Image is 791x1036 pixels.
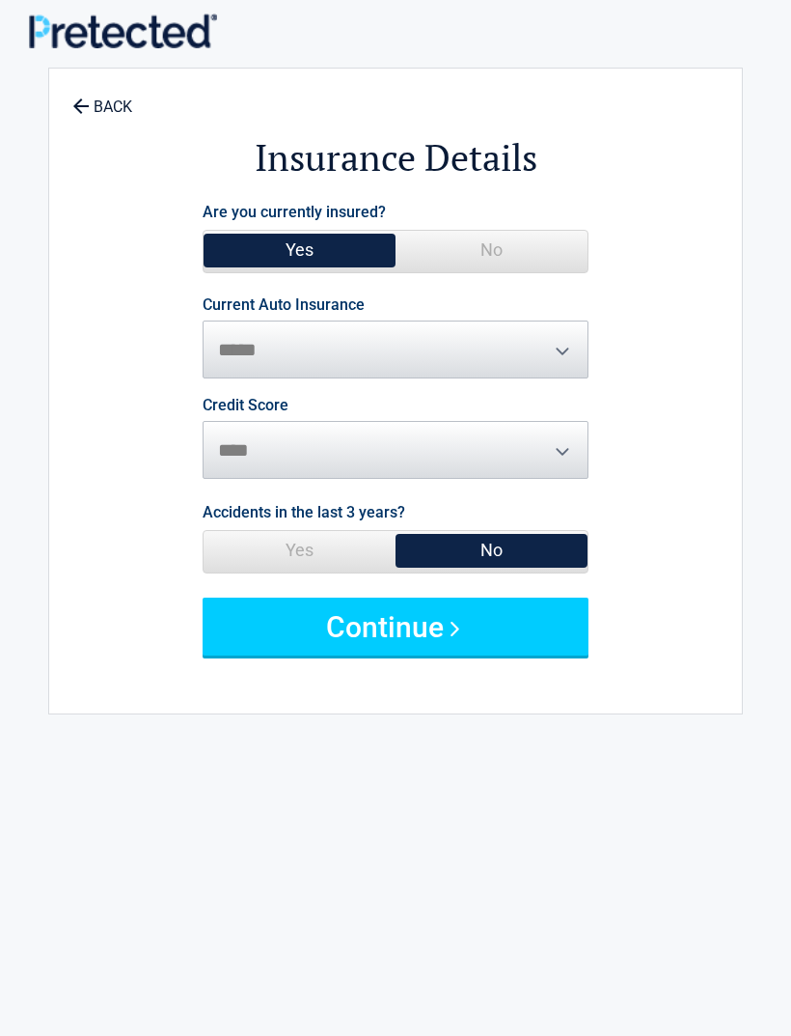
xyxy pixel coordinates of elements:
span: Yes [204,531,395,570]
h2: Insurance Details [59,133,732,182]
label: Accidents in the last 3 years? [203,499,405,525]
span: No [395,531,587,570]
a: BACK [68,81,136,115]
label: Credit Score [203,398,288,413]
label: Current Auto Insurance [203,297,365,313]
span: No [395,231,587,269]
button: Continue [203,598,588,656]
span: Yes [204,231,395,269]
label: Are you currently insured? [203,199,386,225]
img: Main Logo [29,14,217,47]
